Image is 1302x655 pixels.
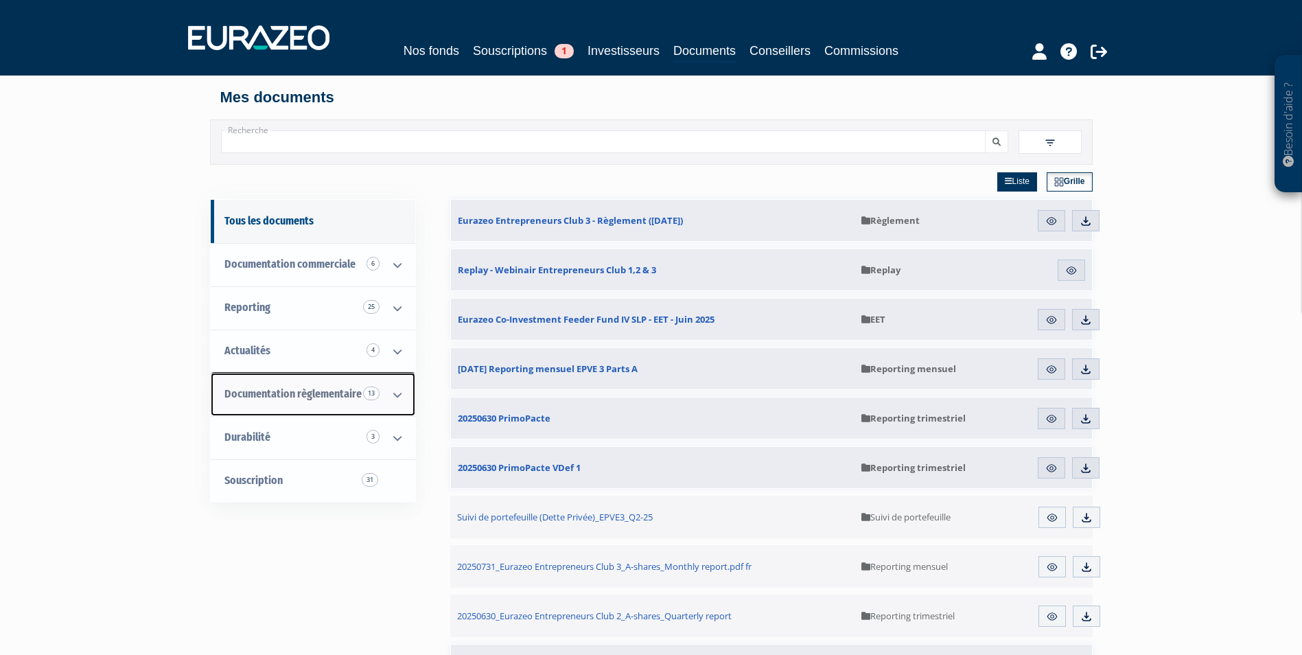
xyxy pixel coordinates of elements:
[362,473,378,487] span: 31
[1080,512,1093,524] img: download.svg
[224,430,270,444] span: Durabilité
[211,416,415,459] a: Durabilité 3
[224,387,362,400] span: Documentation règlementaire
[211,459,415,503] a: Souscription31
[451,348,855,389] a: [DATE] Reporting mensuel EPVE 3 Parts A
[211,330,415,373] a: Actualités 4
[861,511,951,523] span: Suivi de portefeuille
[404,41,459,60] a: Nos fonds
[211,200,415,243] a: Tous les documents
[451,398,855,439] a: 20250630 PrimoPacte
[1044,137,1056,149] img: filter.svg
[1046,561,1058,573] img: eye.svg
[367,430,380,444] span: 3
[457,560,752,573] span: 20250731_Eurazeo Entrepreneurs Club 3_A-shares_Monthly report.pdf fr
[1054,177,1064,187] img: grid.svg
[861,412,966,424] span: Reporting trimestriel
[220,89,1082,106] h4: Mes documents
[450,595,855,637] a: 20250630_Eurazeo Entrepreneurs Club 2_A-shares_Quarterly report
[1047,172,1093,192] a: Grille
[224,257,356,271] span: Documentation commerciale
[211,286,415,330] a: Reporting 25
[1046,610,1058,623] img: eye.svg
[555,44,574,58] span: 1
[824,41,898,60] a: Commissions
[1080,462,1092,474] img: download.svg
[224,474,283,487] span: Souscription
[458,313,714,325] span: Eurazeo Co-Investment Feeder Fund IV SLP - EET - Juin 2025
[1045,462,1058,474] img: eye.svg
[367,257,380,271] span: 6
[451,249,855,290] a: Replay - Webinair Entrepreneurs Club 1,2 & 3
[457,511,653,523] span: Suivi de portefeuille (Dette Privée)_EPVE3_Q2-25
[1080,610,1093,623] img: download.svg
[749,41,811,60] a: Conseillers
[451,447,855,488] a: 20250630 PrimoPacte VDef 1
[1046,512,1058,524] img: eye.svg
[458,461,581,474] span: 20250630 PrimoPacte VDef 1
[861,461,966,474] span: Reporting trimestriel
[588,41,660,60] a: Investisseurs
[450,545,855,588] a: 20250731_Eurazeo Entrepreneurs Club 3_A-shares_Monthly report.pdf fr
[367,343,380,357] span: 4
[1045,215,1058,227] img: eye.svg
[1045,413,1058,425] img: eye.svg
[1080,363,1092,376] img: download.svg
[473,41,574,60] a: Souscriptions1
[673,41,736,62] a: Documents
[1045,314,1058,326] img: eye.svg
[861,214,920,227] span: Règlement
[211,243,415,286] a: Documentation commerciale 6
[458,363,638,375] span: [DATE] Reporting mensuel EPVE 3 Parts A
[1281,62,1297,186] p: Besoin d'aide ?
[457,610,732,622] span: 20250630_Eurazeo Entrepreneurs Club 2_A-shares_Quarterly report
[1080,215,1092,227] img: download.svg
[224,301,270,314] span: Reporting
[188,25,329,50] img: 1732889491-logotype_eurazeo_blanc_rvb.png
[363,300,380,314] span: 25
[458,412,550,424] span: 20250630 PrimoPacte
[1080,314,1092,326] img: download.svg
[363,387,380,400] span: 13
[1080,413,1092,425] img: download.svg
[450,496,855,538] a: Suivi de portefeuille (Dette Privée)_EPVE3_Q2-25
[451,299,855,340] a: Eurazeo Co-Investment Feeder Fund IV SLP - EET - Juin 2025
[1065,264,1078,277] img: eye.svg
[1080,561,1093,573] img: download.svg
[221,130,986,153] input: Recherche
[861,610,955,622] span: Reporting trimestriel
[861,264,900,276] span: Replay
[861,313,885,325] span: EET
[861,560,948,573] span: Reporting mensuel
[451,200,855,241] a: Eurazeo Entrepreneurs Club 3 - Règlement ([DATE])
[861,363,956,375] span: Reporting mensuel
[211,373,415,416] a: Documentation règlementaire 13
[458,214,683,227] span: Eurazeo Entrepreneurs Club 3 - Règlement ([DATE])
[997,172,1037,192] a: Liste
[458,264,656,276] span: Replay - Webinair Entrepreneurs Club 1,2 & 3
[1045,363,1058,376] img: eye.svg
[224,344,270,357] span: Actualités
